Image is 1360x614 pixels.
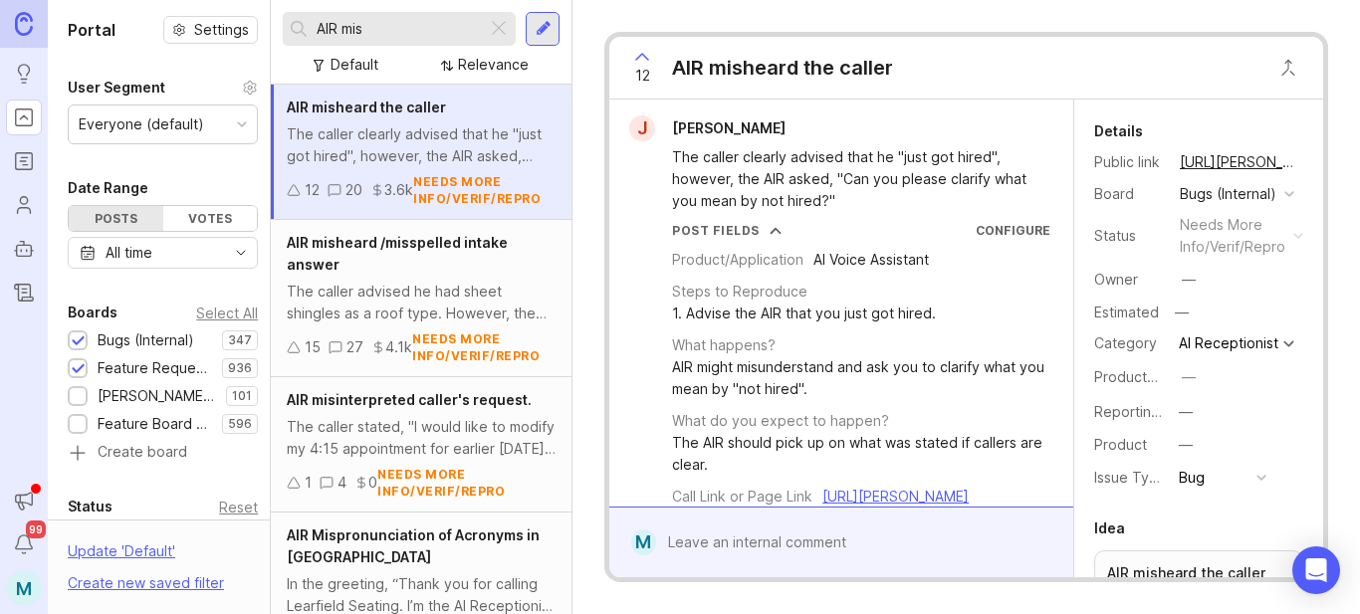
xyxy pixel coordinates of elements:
div: Call Link or Page Link [672,486,812,508]
div: Reset [219,502,258,512]
div: 1 [305,472,312,494]
div: 12 [305,179,320,201]
div: Boards [68,301,117,324]
div: Date Range [68,176,148,200]
a: Create board [68,445,258,463]
h1: Portal [68,18,115,42]
div: Bugs (Internal) [98,329,194,351]
div: Everyone (default) [79,113,204,135]
div: 27 [346,336,363,358]
div: The caller stated, "I would like to modify my 4:15 appointment for earlier [DATE]," and the AI in... [287,416,556,460]
label: Issue Type [1094,469,1167,486]
button: Close button [1268,48,1308,88]
div: Feature Board Sandbox [DATE] [98,413,212,435]
div: Open Intercom Messenger [1292,546,1340,594]
span: 99 [26,520,46,538]
div: Posts [69,206,163,231]
div: — [1179,434,1193,456]
span: Settings [194,20,249,40]
div: Product/Application [672,249,803,271]
div: needs more info/verif/repro [413,173,556,207]
div: Estimated [1094,306,1159,319]
p: AIR misheard the caller [1107,563,1290,583]
div: Relevance [458,54,529,76]
button: M [6,570,42,606]
div: — [1169,300,1195,325]
div: needs more info/verif/repro [377,466,556,500]
div: AI Receptionist [1179,336,1278,350]
div: Default [331,54,378,76]
div: The AIR should pick up on what was stated if callers are clear. [672,432,1050,476]
div: 0 [368,472,377,494]
div: Create new saved filter [68,572,224,594]
input: Search... [317,18,479,40]
div: User Segment [68,76,165,100]
div: Steps to Reproduce [672,281,807,303]
span: [PERSON_NAME] [672,119,786,136]
a: Changelog [6,275,42,310]
div: Idea [1094,516,1125,540]
button: Settings [163,16,258,44]
div: Votes [163,206,258,231]
div: 1. Advise the AIR that you just got hired. [672,303,936,324]
div: Status [1094,225,1164,247]
div: Board [1094,183,1164,205]
a: Users [6,187,42,223]
button: Post Fields [672,222,782,239]
div: Status [68,495,113,518]
div: What do you expect to happen? [672,410,889,432]
label: ProductboardID [1094,368,1200,385]
a: Configure [976,223,1050,238]
a: AIR misheard /misspelled intake answerThe caller advised he had sheet shingles as a roof type. Ho... [271,220,571,377]
span: AIR misheard the caller [287,99,446,115]
div: needs more info/verif/repro [1180,214,1285,258]
div: Bug [1179,467,1205,489]
img: Canny Home [15,12,33,35]
p: 596 [228,416,252,432]
a: J[PERSON_NAME] [617,115,801,141]
div: AIR might misunderstand and ask you to clarify what you mean by "not hired". [672,356,1050,400]
div: The caller advised he had sheet shingles as a roof type. However, the AIR noted "singles" (omitti... [287,281,556,324]
div: Bugs (Internal) [1180,183,1276,205]
div: Owner [1094,269,1164,291]
div: The caller clearly advised that he "just got hired", however, the AIR asked, "Can you please clar... [287,123,556,167]
div: Post Fields [672,222,760,239]
div: 20 [345,179,362,201]
div: AIR misheard the caller [672,54,893,82]
div: Feature Requests (Internal) [98,357,212,379]
div: J [629,115,655,141]
div: Select All [196,307,258,318]
button: Notifications [6,526,42,562]
div: 15 [305,336,321,358]
div: Update ' Default ' [68,540,175,572]
div: AI Voice Assistant [813,249,929,271]
a: Autopilot [6,231,42,267]
div: 4 [338,472,346,494]
a: [URL][PERSON_NAME] [1174,149,1303,175]
div: 4.1k [385,336,412,358]
div: — [1182,366,1196,388]
div: The caller clearly advised that he "just got hired", however, the AIR asked, "Can you please clar... [672,146,1033,212]
div: Public link [1094,151,1164,173]
a: [URL][PERSON_NAME] [822,488,969,505]
div: Details [1094,119,1143,143]
div: — [1179,401,1193,423]
p: 347 [228,332,252,348]
button: ProductboardID [1176,364,1202,390]
button: Announcements [6,483,42,518]
div: What happens? [672,334,776,356]
div: needs more info/verif/repro [412,330,556,364]
div: 3.6k [384,179,413,201]
span: AIR misinterpreted caller's request. [287,391,532,408]
a: Roadmaps [6,143,42,179]
div: — [1182,269,1196,291]
a: AIR misinterpreted caller's request.The caller stated, "I would like to modify my 4:15 appointmen... [271,377,571,512]
a: Portal [6,100,42,135]
div: [PERSON_NAME] (Public) [98,385,216,407]
p: 101 [232,388,252,404]
span: AIR misheard /misspelled intake answer [287,234,508,273]
label: Reporting Team [1094,403,1201,420]
svg: toggle icon [225,245,257,261]
a: Ideas [6,56,42,92]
